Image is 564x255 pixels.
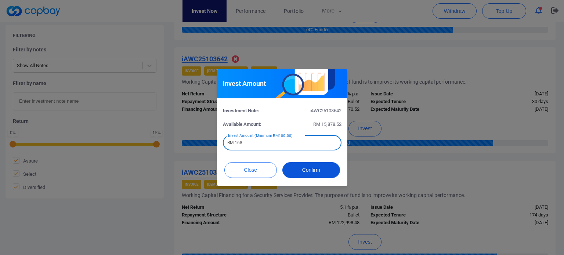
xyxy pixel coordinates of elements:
button: Confirm [282,162,340,178]
div: Investment Note: [217,107,282,115]
div: iAWC25103642 [282,107,347,115]
div: Available Amount: [217,121,282,128]
button: Close [224,162,277,178]
h5: Invest Amount [223,79,266,88]
label: Invest Amount (Minimum RM100.00) [228,133,293,138]
span: RM 15,878.52 [313,121,341,127]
